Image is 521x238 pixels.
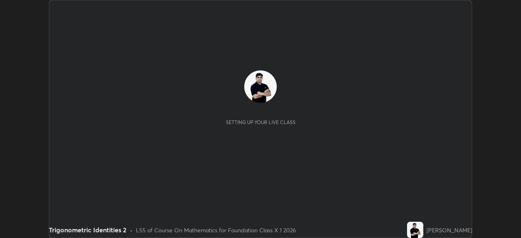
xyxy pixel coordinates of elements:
div: • [130,226,133,234]
img: deab58f019554190b94dbb1f509c7ae8.jpg [244,70,277,103]
div: [PERSON_NAME] [427,226,472,234]
div: L55 of Course On Mathematics for Foundation Class X 1 2026 [136,226,296,234]
img: deab58f019554190b94dbb1f509c7ae8.jpg [407,222,423,238]
div: Trigonometric Identities 2 [49,225,127,235]
div: Setting up your live class [226,119,296,125]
